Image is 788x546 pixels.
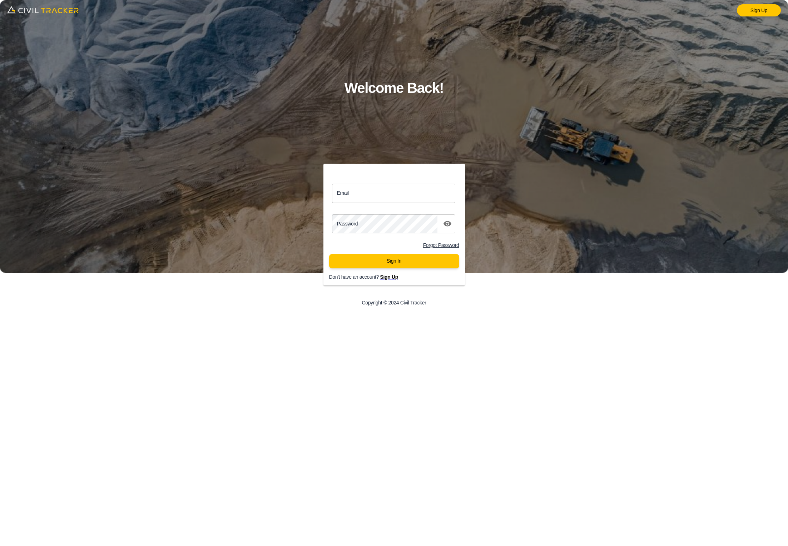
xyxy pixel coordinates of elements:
[380,274,398,280] a: Sign Up
[362,300,426,306] p: Copyright © 2024 Civil Tracker
[329,254,459,268] button: Sign In
[440,217,455,231] button: toggle password visibility
[329,274,471,280] p: Don't have an account?
[332,184,456,203] input: email
[345,76,444,100] h1: Welcome Back!
[7,4,79,16] img: logo
[423,242,459,248] a: Forgot Password
[737,4,781,16] a: Sign Up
